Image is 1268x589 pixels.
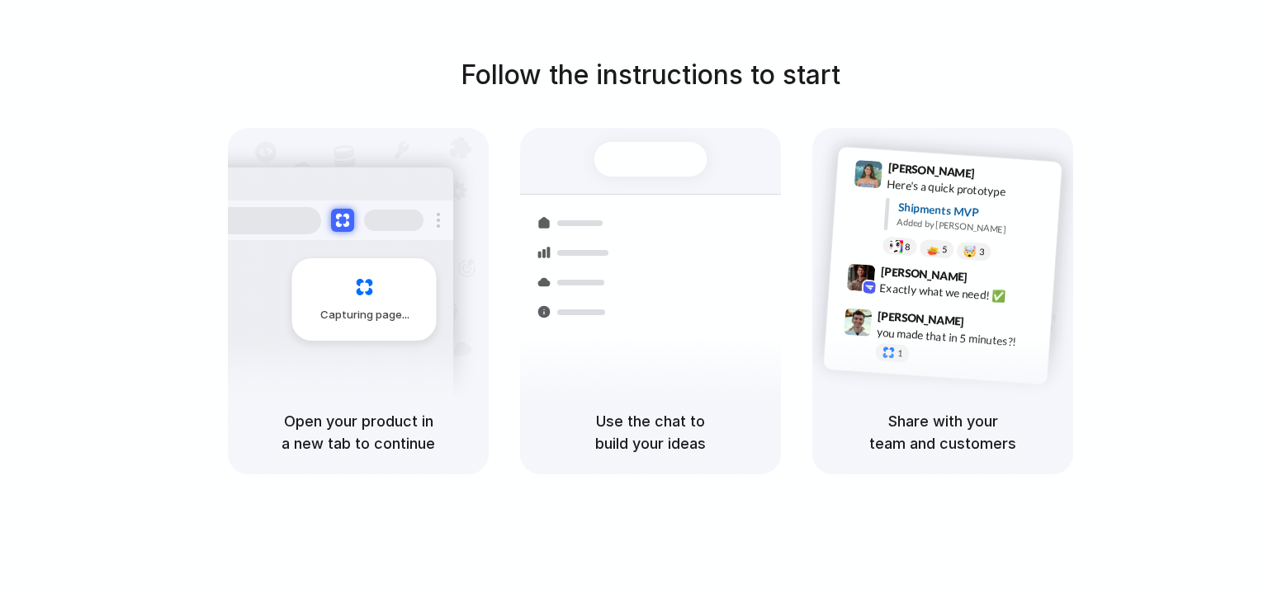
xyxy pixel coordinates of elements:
h1: Follow the instructions to start [461,55,840,95]
div: Shipments MVP [897,199,1050,226]
h5: Use the chat to build your ideas [540,410,761,455]
div: you made that in 5 minutes?! [876,324,1041,352]
span: 1 [897,349,903,358]
span: 9:47 AM [969,314,1003,334]
span: [PERSON_NAME] [878,307,965,331]
span: 5 [942,245,948,254]
span: [PERSON_NAME] [880,262,968,286]
div: 🤯 [963,245,977,257]
span: [PERSON_NAME] [887,158,975,182]
h5: Open your product in a new tab to continue [248,410,469,455]
div: Exactly what we need! ✅ [879,280,1044,308]
span: 9:41 AM [980,167,1014,186]
div: Added by [PERSON_NAME] [897,215,1048,239]
span: 3 [979,247,985,257]
span: 9:42 AM [972,271,1006,290]
span: Capturing page [320,307,412,323]
span: 8 [905,243,911,252]
div: Here's a quick prototype [887,176,1052,204]
h5: Share with your team and customers [832,410,1053,455]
